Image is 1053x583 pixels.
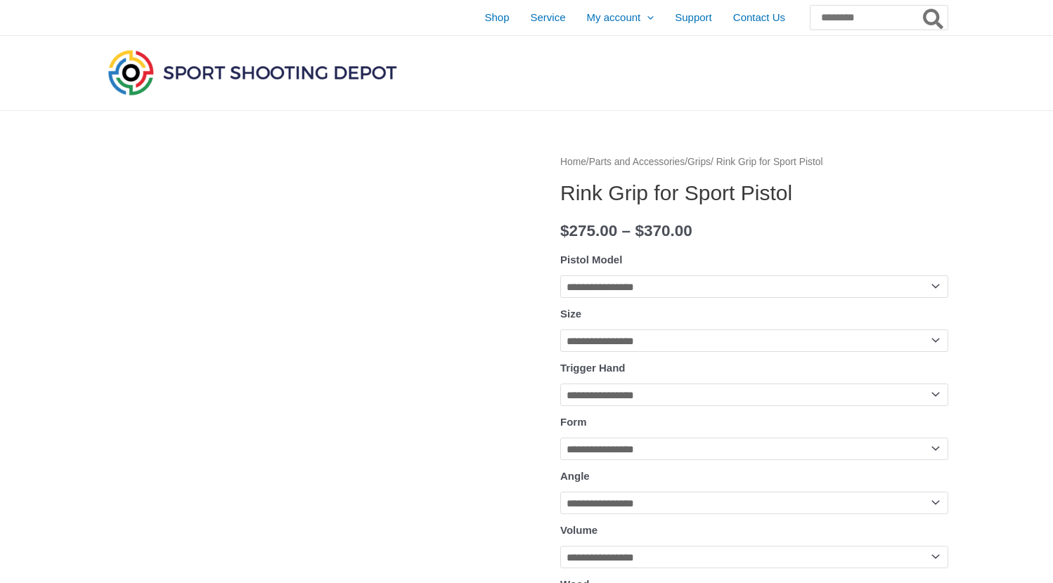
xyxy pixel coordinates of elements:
[560,416,587,428] label: Form
[560,308,581,320] label: Size
[687,157,711,167] a: Grips
[560,524,597,536] label: Volume
[560,362,626,374] label: Trigger Hand
[560,222,617,240] bdi: 275.00
[622,222,631,240] span: –
[589,157,685,167] a: Parts and Accessories
[105,46,400,98] img: Sport Shooting Depot
[560,222,569,240] span: $
[560,153,948,171] nav: Breadcrumb
[560,254,622,266] label: Pistol Model
[560,470,590,482] label: Angle
[920,6,948,30] button: Search
[560,157,586,167] a: Home
[635,222,692,240] bdi: 370.00
[635,222,644,240] span: $
[560,181,948,206] h1: Rink Grip for Sport Pistol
